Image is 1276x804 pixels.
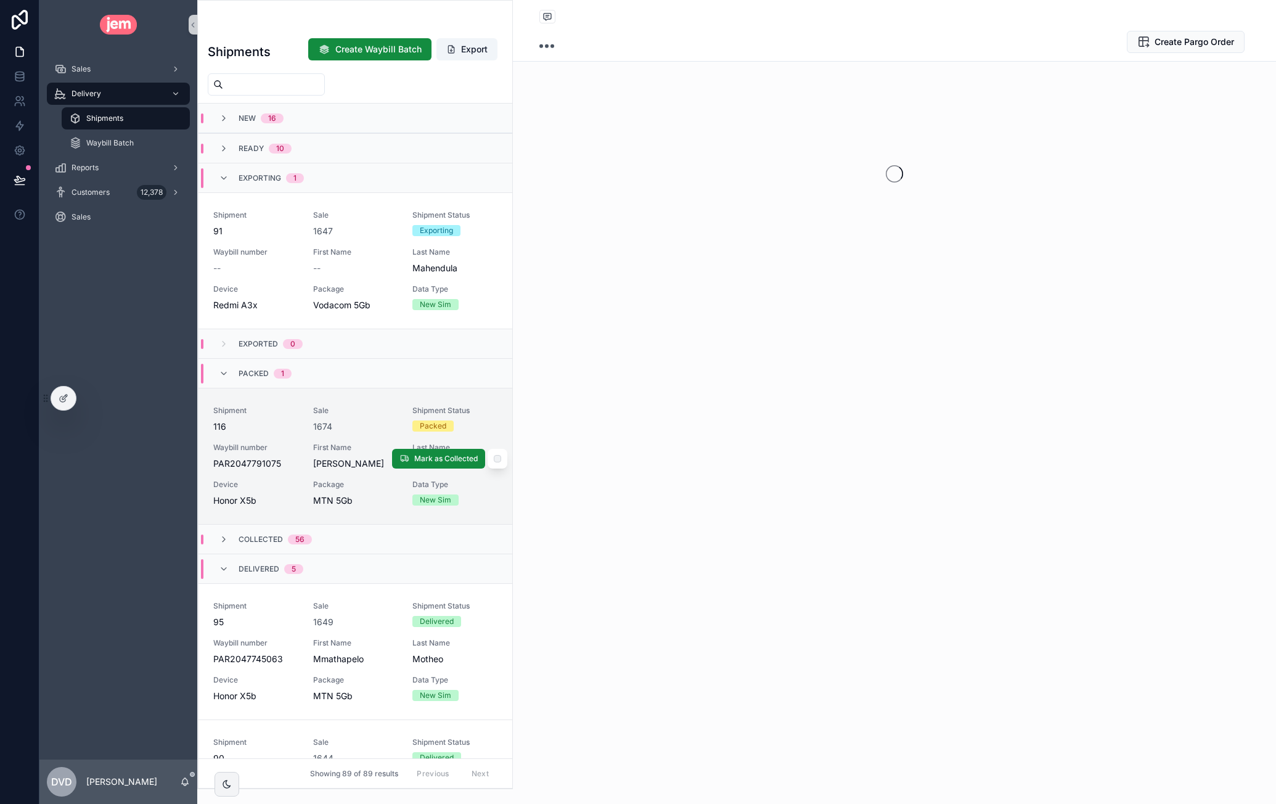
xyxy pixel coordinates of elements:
span: 91 [213,225,298,237]
span: Mmathapelo [313,653,398,665]
span: Sales [72,64,91,74]
span: First Name [313,638,398,648]
span: Exported [239,339,278,349]
div: Delivered [420,752,454,763]
span: Device [213,284,298,294]
span: 90 [213,752,298,765]
div: 1 [293,173,297,183]
div: Delivered [420,616,454,627]
span: First Name [313,247,398,257]
span: Sale [313,210,398,220]
span: MTN 5Gb [313,690,398,702]
span: Dvd [51,774,72,789]
span: Package [313,480,398,490]
span: Last Name [412,247,497,257]
span: Delivery [72,89,101,99]
span: 95 [213,616,298,628]
button: Mark as Collected [392,449,485,469]
a: Customers12,378 [47,181,190,203]
div: 1 [281,369,284,379]
span: 116 [213,420,298,433]
span: Exporting [239,173,281,183]
span: Shipments [86,113,123,123]
div: Packed [420,420,446,432]
a: Shipment116Sale1674Shipment StatusPackedWaybill numberPAR2047791075First Name[PERSON_NAME]Last Na... [198,388,512,524]
span: Data Type [412,675,497,685]
span: Vodacom 5Gb [313,299,398,311]
a: Delivery [47,83,190,105]
a: Waybill Batch [62,132,190,154]
span: Sale [313,737,398,747]
span: Honor X5b [213,690,298,702]
span: Mahendula [412,262,497,274]
span: Shipment [213,737,298,747]
span: Ready [239,144,264,154]
button: Export [436,38,497,60]
div: 5 [292,564,296,574]
a: 1674 [313,420,332,433]
a: Sales [47,206,190,228]
span: -- [313,262,321,274]
a: Reports [47,157,190,179]
img: App logo [100,15,137,35]
span: MTN 5Gb [313,494,398,507]
span: Packed [239,369,269,379]
span: Collected [239,535,283,544]
div: 0 [290,339,295,349]
div: 12,378 [137,185,166,200]
a: 1647 [313,225,333,237]
span: Honor X5b [213,494,298,507]
span: Device [213,675,298,685]
span: Redmi A3x [213,299,298,311]
div: 16 [268,113,276,123]
span: Shipment Status [412,210,497,220]
span: Delivered [239,564,279,574]
span: Shipment Status [412,601,497,611]
span: Device [213,480,298,490]
span: PAR2047745063 [213,653,298,665]
div: New Sim [420,690,451,701]
span: Create Pargo Order [1155,36,1234,48]
span: Shipment [213,210,298,220]
span: First Name [313,443,398,453]
span: Sale [313,406,398,416]
span: Waybill number [213,443,298,453]
a: Shipment91Sale1647Shipment StatusExportingWaybill number--First Name--Last NameMahendulaDeviceRed... [198,192,512,329]
div: New Sim [420,494,451,506]
div: New Sim [420,299,451,310]
span: -- [213,262,221,274]
button: Create Waybill Batch [308,38,431,60]
span: Motheo [412,653,497,665]
span: Mark as Collected [414,454,478,464]
span: Reports [72,163,99,173]
span: New [239,113,256,123]
span: Shipment Status [412,737,497,747]
span: Waybill number [213,247,298,257]
span: Shipment Status [412,406,497,416]
a: Sales [47,58,190,80]
span: Sale [313,601,398,611]
span: Package [313,675,398,685]
div: scrollable content [39,49,197,244]
span: Customers [72,187,110,197]
h1: Shipments [208,43,271,60]
span: Package [313,284,398,294]
span: Shipment [213,406,298,416]
button: Create Pargo Order [1127,31,1245,53]
span: Data Type [412,480,497,490]
span: 1644 [313,752,333,765]
span: Waybill Batch [86,138,134,148]
span: PAR2047791075 [213,457,298,470]
div: 56 [295,535,305,544]
span: Waybill number [213,638,298,648]
p: [PERSON_NAME] [86,776,157,788]
span: [PERSON_NAME] [313,457,398,470]
a: 1649 [313,616,333,628]
span: Sales [72,212,91,222]
a: Shipments [62,107,190,129]
div: Exporting [420,225,453,236]
span: Last Name [412,638,497,648]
